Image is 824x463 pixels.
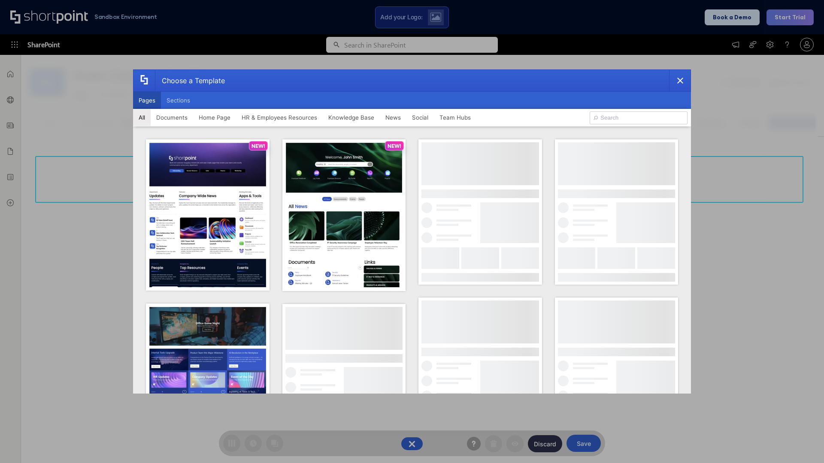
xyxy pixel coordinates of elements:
p: NEW! [388,143,401,149]
button: Knowledge Base [323,109,380,126]
div: Choose a Template [155,70,225,91]
button: Social [406,109,434,126]
button: HR & Employees Resources [236,109,323,126]
button: Sections [161,92,196,109]
button: Team Hubs [434,109,476,126]
p: NEW! [251,143,265,149]
button: Documents [151,109,193,126]
button: News [380,109,406,126]
button: Pages [133,92,161,109]
input: Search [590,111,688,124]
button: All [133,109,151,126]
button: Home Page [193,109,236,126]
iframe: Chat Widget [781,422,824,463]
div: template selector [133,69,691,394]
